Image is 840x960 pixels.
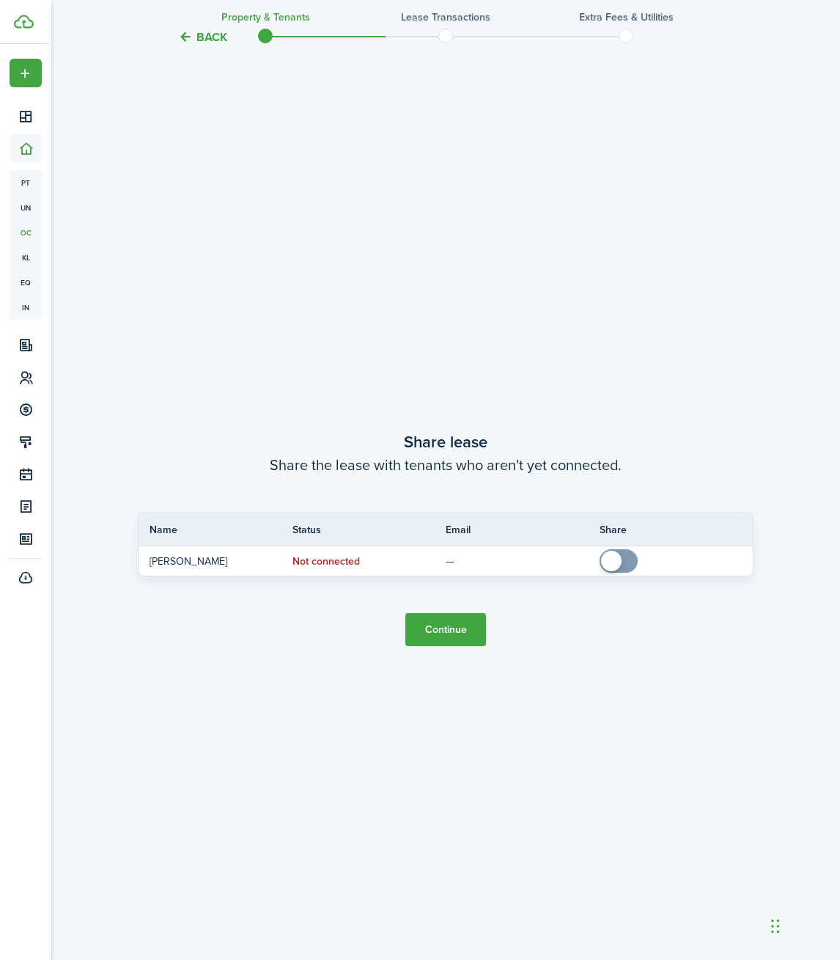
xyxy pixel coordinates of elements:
[10,220,42,245] a: oc
[292,522,446,538] th: Status
[221,10,310,25] h3: Property & Tenants
[292,556,360,568] status: Not connected
[14,15,34,29] img: TenantCloud
[10,270,42,295] a: eq
[446,522,600,538] th: Email
[138,454,754,476] wizard-step-header-description: Share the lease with tenants who aren't yet connected.
[446,554,585,569] p: —
[767,890,840,960] iframe: Chat Widget
[771,904,780,948] div: Drag
[10,195,42,220] a: un
[10,170,42,195] a: pt
[10,59,42,87] button: Open menu
[10,295,42,320] a: in
[139,522,292,538] th: Name
[10,245,42,270] a: kl
[150,554,278,569] p: [PERSON_NAME]
[579,10,674,25] h3: Extra fees & Utilities
[138,430,754,454] wizard-step-header-title: Share lease
[401,10,490,25] h3: Lease Transactions
[405,613,486,646] button: Continue
[178,29,227,45] button: Back
[600,522,754,538] th: Share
